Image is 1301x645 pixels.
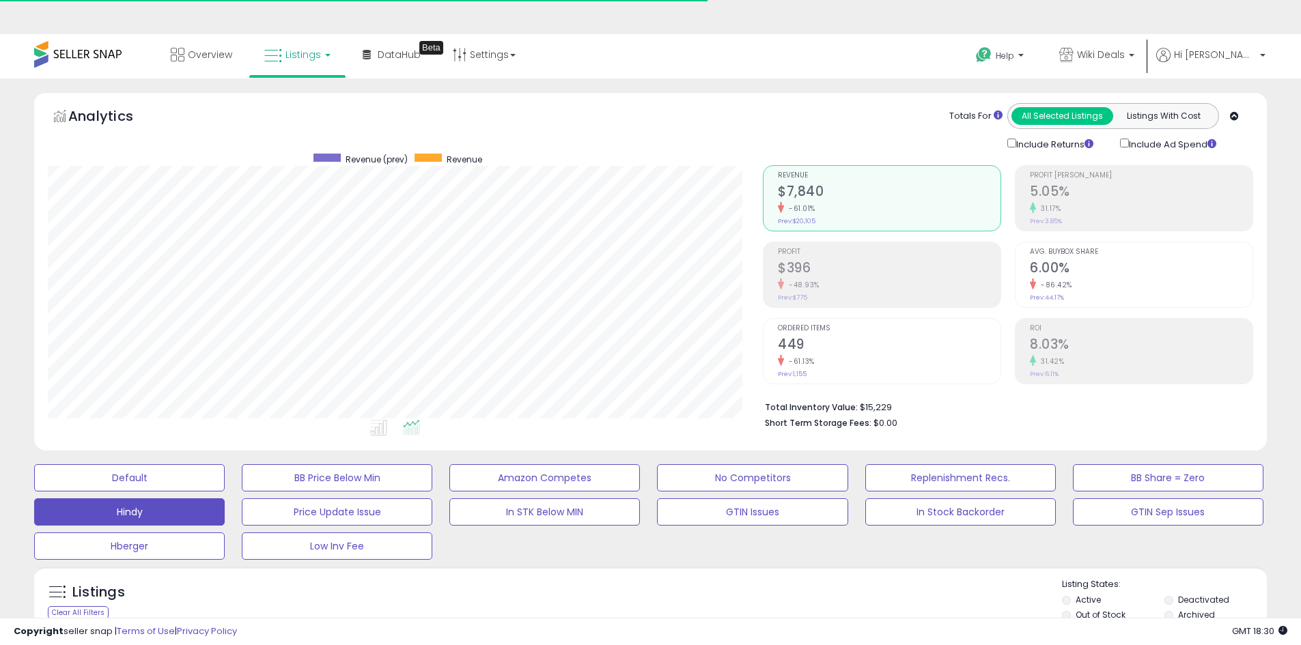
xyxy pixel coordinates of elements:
[68,106,160,129] h5: Analytics
[784,203,815,214] small: -61.01%
[784,356,815,367] small: -61.13%
[1030,172,1253,180] span: Profit [PERSON_NAME]
[1110,136,1238,152] div: Include Ad Spend
[1077,48,1125,61] span: Wiki Deals
[34,464,225,491] button: Default
[1232,625,1287,637] span: 2025-09-16 18:30 GMT
[1073,498,1263,526] button: GTIN Sep Issues
[778,370,807,378] small: Prev: 1,155
[1011,107,1113,125] button: All Selected Listings
[14,625,64,637] strong: Copyright
[1030,184,1253,202] h2: 5.05%
[188,48,232,61] span: Overview
[865,498,1056,526] button: In Stock Backorder
[965,36,1037,78] a: Help
[14,625,237,638] div: seller snap | |
[1049,34,1145,78] a: Wiki Deals
[765,401,858,413] b: Total Inventory Value:
[778,184,1001,202] h2: $7,840
[778,172,1001,180] span: Revenue
[72,583,125,602] h5: Listings
[778,217,815,225] small: Prev: $20,105
[1036,356,1064,367] small: 31.42%
[996,50,1014,61] span: Help
[778,248,1001,256] span: Profit
[657,464,848,491] button: No Competitors
[1036,203,1061,214] small: 31.17%
[346,154,408,165] span: Revenue (prev)
[447,154,482,165] span: Revenue
[778,293,807,302] small: Prev: $775
[1073,464,1263,491] button: BB Share = Zero
[443,34,526,75] a: Settings
[975,46,992,63] i: Get Help
[1076,594,1101,605] label: Active
[1113,107,1214,125] button: Listings With Cost
[765,398,1243,414] li: $15,229
[765,417,871,429] b: Short Term Storage Fees:
[1030,293,1064,302] small: Prev: 44.17%
[1036,280,1072,290] small: -86.42%
[1062,578,1267,591] p: Listing States:
[160,34,242,75] a: Overview
[242,498,432,526] button: Price Update Issue
[117,625,175,637] a: Terms of Use
[419,41,443,55] div: Tooltip anchor
[1156,48,1265,78] a: Hi [PERSON_NAME]
[865,464,1056,491] button: Replenishment Recs.
[352,34,431,75] a: DataHub
[657,498,848,526] button: GTIN Issues
[242,532,432,560] button: Low Inv Fee
[254,34,341,75] a: Listings
[1030,260,1253,278] h2: 6.00%
[1178,594,1229,605] label: Deactivated
[949,110,1003,123] div: Totals For
[1030,370,1059,378] small: Prev: 6.11%
[449,498,640,526] button: In STK Below MIN
[242,464,432,491] button: BB Price Below Min
[1030,217,1062,225] small: Prev: 3.85%
[34,532,225,560] button: Hberger
[873,416,897,429] span: $0.00
[177,625,237,637] a: Privacy Policy
[1174,48,1256,61] span: Hi [PERSON_NAME]
[1030,248,1253,256] span: Avg. Buybox Share
[449,464,640,491] button: Amazon Competes
[285,48,321,61] span: Listings
[784,280,820,290] small: -48.93%
[778,260,1001,278] h2: $396
[778,336,1001,355] h2: 449
[778,325,1001,332] span: Ordered Items
[997,136,1110,152] div: Include Returns
[1030,336,1253,355] h2: 8.03%
[378,48,421,61] span: DataHub
[34,498,225,526] button: Hindy
[1030,325,1253,332] span: ROI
